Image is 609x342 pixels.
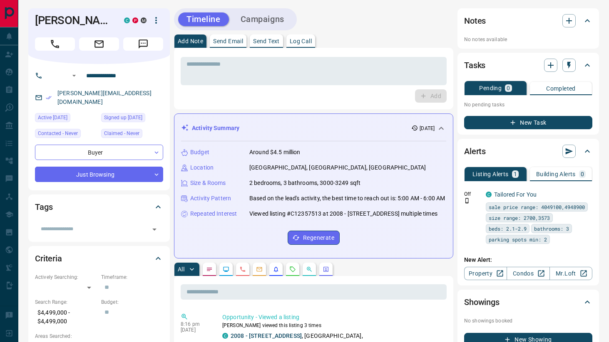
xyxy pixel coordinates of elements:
[101,273,163,281] p: Timeframe:
[222,313,443,322] p: Opportunity - Viewed a listing
[464,145,486,158] h2: Alerts
[35,113,97,125] div: Tue Aug 26 2025
[178,12,229,26] button: Timeline
[464,190,481,198] p: Off
[464,317,592,325] p: No showings booked
[35,167,163,182] div: Just Browsing
[249,163,426,172] p: [GEOGRAPHIC_DATA], [GEOGRAPHIC_DATA], [GEOGRAPHIC_DATA]
[206,266,213,273] svg: Notes
[132,17,138,23] div: property.ca
[46,95,52,101] svg: Email Verified
[181,321,210,327] p: 8:16 pm
[123,37,163,51] span: Message
[464,36,592,43] p: No notes available
[464,14,486,27] h2: Notes
[546,86,576,91] p: Completed
[232,12,293,26] button: Campaigns
[507,267,549,280] a: Condos
[35,306,97,328] p: $4,499,000 - $4,499,000
[288,231,340,245] button: Regenerate
[35,298,97,306] p: Search Range:
[231,332,302,339] a: 2008 - [STREET_ADDRESS]
[290,38,312,44] p: Log Call
[124,17,130,23] div: condos.ca
[514,171,517,177] p: 1
[489,214,550,222] span: size range: 2700,3573
[35,37,75,51] span: Call
[190,148,209,157] p: Budget
[464,141,592,161] div: Alerts
[35,200,52,214] h2: Tags
[181,327,210,333] p: [DATE]
[141,17,147,23] div: mrloft.ca
[507,85,510,91] p: 0
[104,129,139,138] span: Claimed - Never
[549,267,592,280] a: Mr.Loft
[239,266,246,273] svg: Calls
[190,179,226,187] p: Size & Rooms
[472,171,509,177] p: Listing Alerts
[323,266,329,273] svg: Agent Actions
[464,116,592,129] button: New Task
[306,266,313,273] svg: Opportunities
[464,98,592,111] p: No pending tasks
[35,273,97,281] p: Actively Searching:
[464,295,500,309] h2: Showings
[35,332,163,340] p: Areas Searched:
[464,11,592,31] div: Notes
[69,71,79,81] button: Open
[192,124,239,133] p: Activity Summary
[35,14,112,27] h1: [PERSON_NAME]
[464,292,592,312] div: Showings
[536,171,576,177] p: Building Alerts
[178,38,203,44] p: Add Note
[101,298,163,306] p: Budget:
[101,113,163,125] div: Fri Apr 05 2013
[57,90,152,105] a: [PERSON_NAME][EMAIL_ADDRESS][DOMAIN_NAME]
[104,113,142,122] span: Signed up [DATE]
[464,267,507,280] a: Property
[38,113,67,122] span: Active [DATE]
[253,38,280,44] p: Send Text
[581,171,584,177] p: 0
[420,125,435,132] p: [DATE]
[494,191,537,198] a: Tailored For You
[479,85,502,91] p: Pending
[256,266,263,273] svg: Emails
[464,256,592,264] p: New Alert:
[534,224,569,233] span: bathrooms: 3
[249,194,445,203] p: Based on the lead's activity, the best time to reach out is: 5:00 AM - 6:00 AM
[486,192,492,197] div: condos.ca
[149,224,160,235] button: Open
[190,194,231,203] p: Activity Pattern
[213,38,243,44] p: Send Email
[35,249,163,268] div: Criteria
[464,59,485,72] h2: Tasks
[35,197,163,217] div: Tags
[289,266,296,273] svg: Requests
[35,252,62,265] h2: Criteria
[178,266,184,272] p: All
[273,266,279,273] svg: Listing Alerts
[190,209,237,218] p: Repeated Interest
[464,55,592,75] div: Tasks
[464,198,470,204] svg: Push Notification Only
[249,209,437,218] p: Viewed listing #C12357513 at 2008 - [STREET_ADDRESS] multiple times
[181,121,446,136] div: Activity Summary[DATE]
[35,145,163,160] div: Buyer
[249,148,301,157] p: Around $4.5 million
[249,179,360,187] p: 2 bedrooms, 3 bathrooms, 3000-3249 sqft
[489,235,547,244] span: parking spots min: 2
[489,224,527,233] span: beds: 2.1-2.9
[489,203,585,211] span: sale price range: 4049100,4948900
[222,333,228,339] div: condos.ca
[223,266,229,273] svg: Lead Browsing Activity
[79,37,119,51] span: Email
[38,129,78,138] span: Contacted - Never
[222,322,443,329] p: [PERSON_NAME] viewed this listing 3 times
[190,163,214,172] p: Location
